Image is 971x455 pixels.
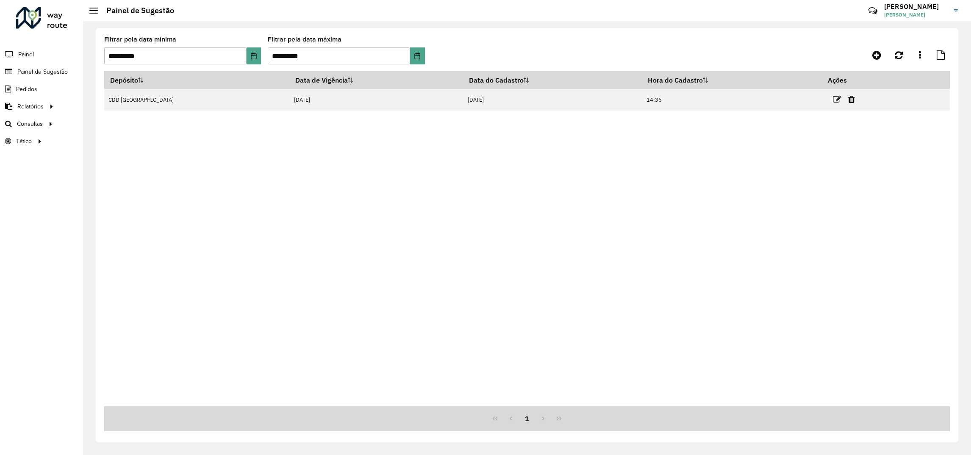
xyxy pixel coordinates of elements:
th: Depósito [104,71,289,89]
button: 1 [519,411,535,427]
span: Pedidos [16,85,37,94]
td: 14:36 [642,89,822,111]
th: Data de Vigência [289,71,463,89]
a: Editar [833,94,841,105]
h3: [PERSON_NAME] [884,3,948,11]
a: Contato Rápido [864,2,882,20]
span: Painel de Sugestão [17,67,68,76]
label: Filtrar pela data mínima [104,34,176,44]
th: Data do Cadastro [463,71,642,89]
label: Filtrar pela data máxima [268,34,341,44]
span: Painel [18,50,34,59]
th: Hora do Cadastro [642,71,822,89]
a: Excluir [848,94,855,105]
button: Choose Date [410,47,424,64]
td: [DATE] [289,89,463,111]
button: Choose Date [247,47,261,64]
td: [DATE] [463,89,642,111]
span: Tático [16,137,32,146]
th: Ações [822,71,873,89]
span: Consultas [17,119,43,128]
h2: Painel de Sugestão [98,6,174,15]
td: CDD [GEOGRAPHIC_DATA] [104,89,289,111]
span: Relatórios [17,102,44,111]
span: [PERSON_NAME] [884,11,948,19]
